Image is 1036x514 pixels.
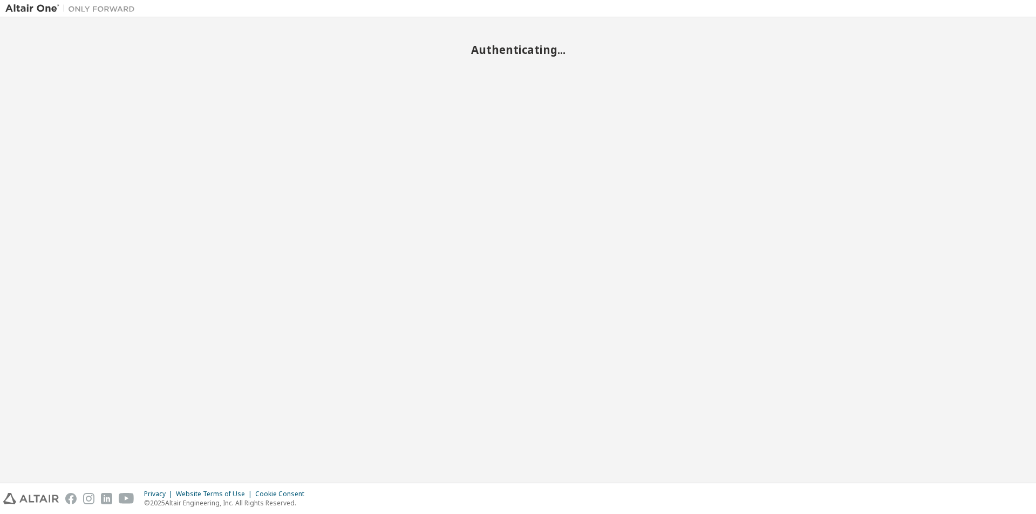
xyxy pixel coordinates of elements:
[176,490,255,498] div: Website Terms of Use
[101,493,112,504] img: linkedin.svg
[255,490,311,498] div: Cookie Consent
[3,493,59,504] img: altair_logo.svg
[5,43,1031,57] h2: Authenticating...
[119,493,134,504] img: youtube.svg
[83,493,94,504] img: instagram.svg
[65,493,77,504] img: facebook.svg
[5,3,140,14] img: Altair One
[144,498,311,508] p: © 2025 Altair Engineering, Inc. All Rights Reserved.
[144,490,176,498] div: Privacy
